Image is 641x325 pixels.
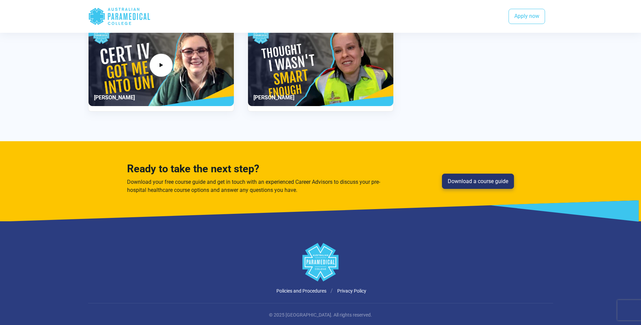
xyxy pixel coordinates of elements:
[509,9,545,24] a: Apply now
[276,288,326,294] a: Policies and Procedures
[123,311,518,319] p: © 2025 [GEOGRAPHIC_DATA]. All rights reserved.
[248,24,394,111] div: 2 / 2
[337,288,366,294] a: Privacy Policy
[127,163,383,175] h3: Ready to take the next step?
[442,174,514,189] a: Download a course guide
[88,24,234,111] div: 1 / 2
[127,178,383,194] p: Download your free course guide and get in touch with an experienced Career Advisors to discuss y...
[248,24,393,106] iframe: Advanced Medic & Love what I do | Jessica Vojtek
[88,5,151,27] div: Australian Paramedical College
